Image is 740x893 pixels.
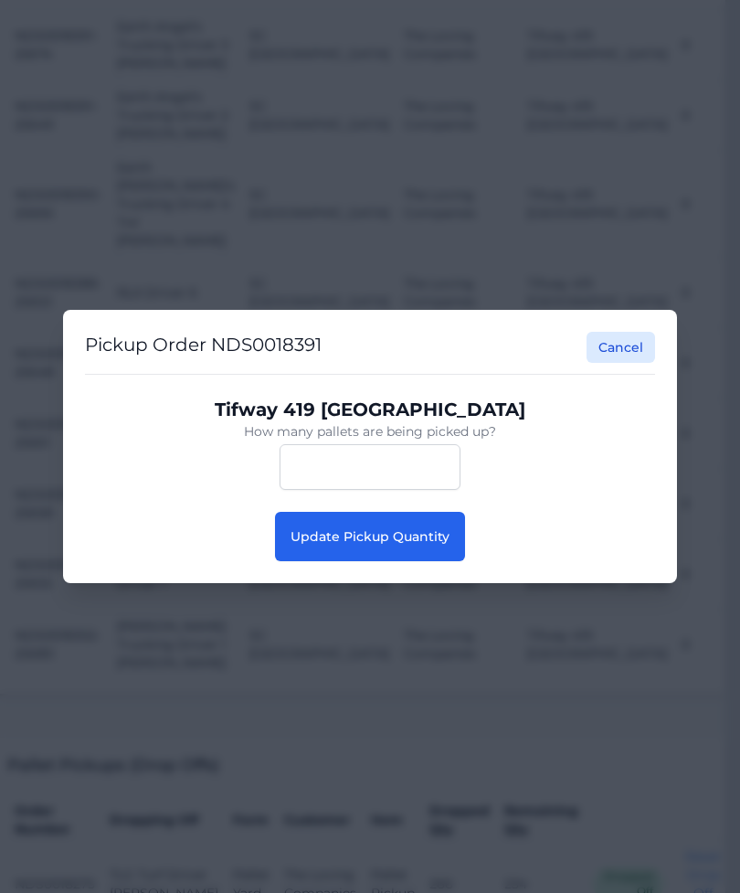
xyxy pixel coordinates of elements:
[85,332,322,363] h2: Pickup Order NDS0018391
[275,512,465,561] button: Update Pickup Quantity
[587,332,655,363] button: Cancel
[291,528,449,545] span: Update Pickup Quantity
[100,397,640,422] p: Tifway 419 [GEOGRAPHIC_DATA]
[100,422,640,441] p: How many pallets are being picked up?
